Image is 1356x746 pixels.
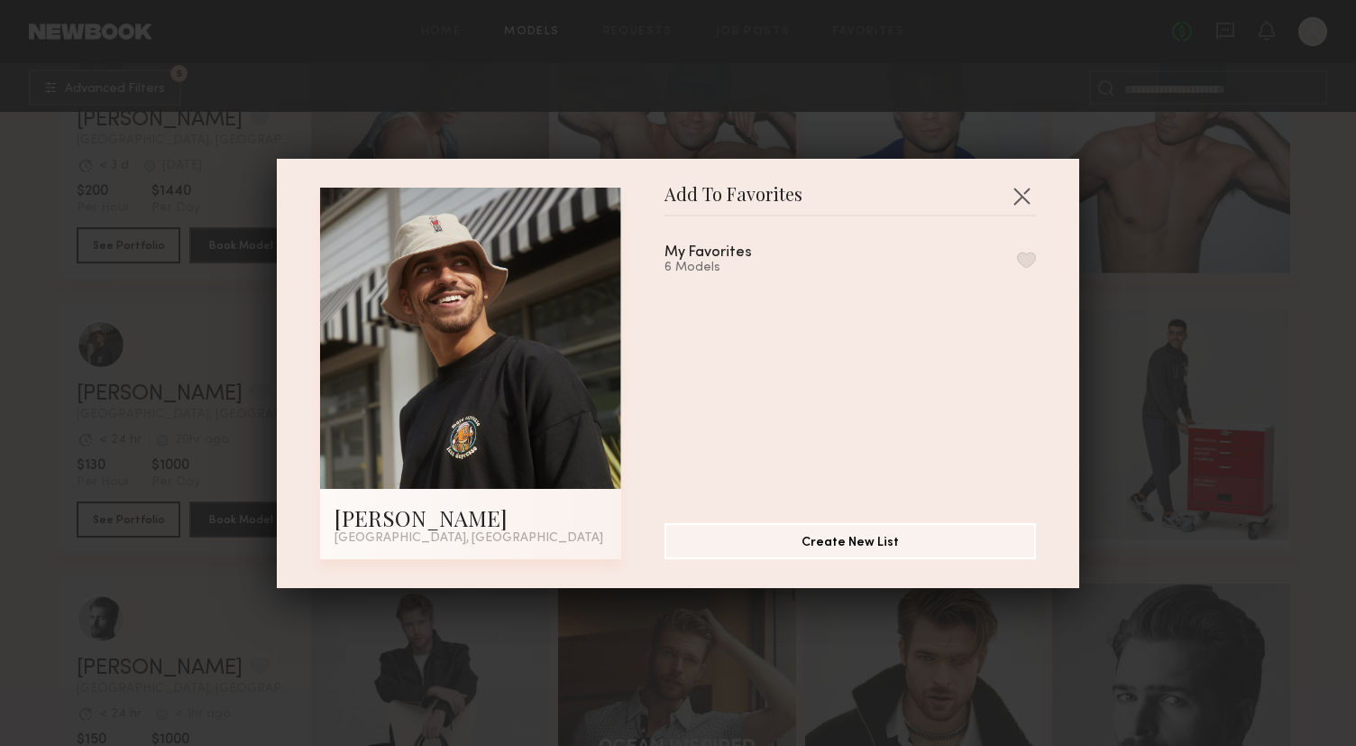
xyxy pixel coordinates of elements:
[664,245,752,261] div: My Favorites
[664,188,802,215] span: Add To Favorites
[664,261,795,275] div: 6 Models
[334,532,607,545] div: [GEOGRAPHIC_DATA], [GEOGRAPHIC_DATA]
[1007,181,1036,210] button: Close
[334,503,607,532] div: [PERSON_NAME]
[664,523,1036,559] button: Create New List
